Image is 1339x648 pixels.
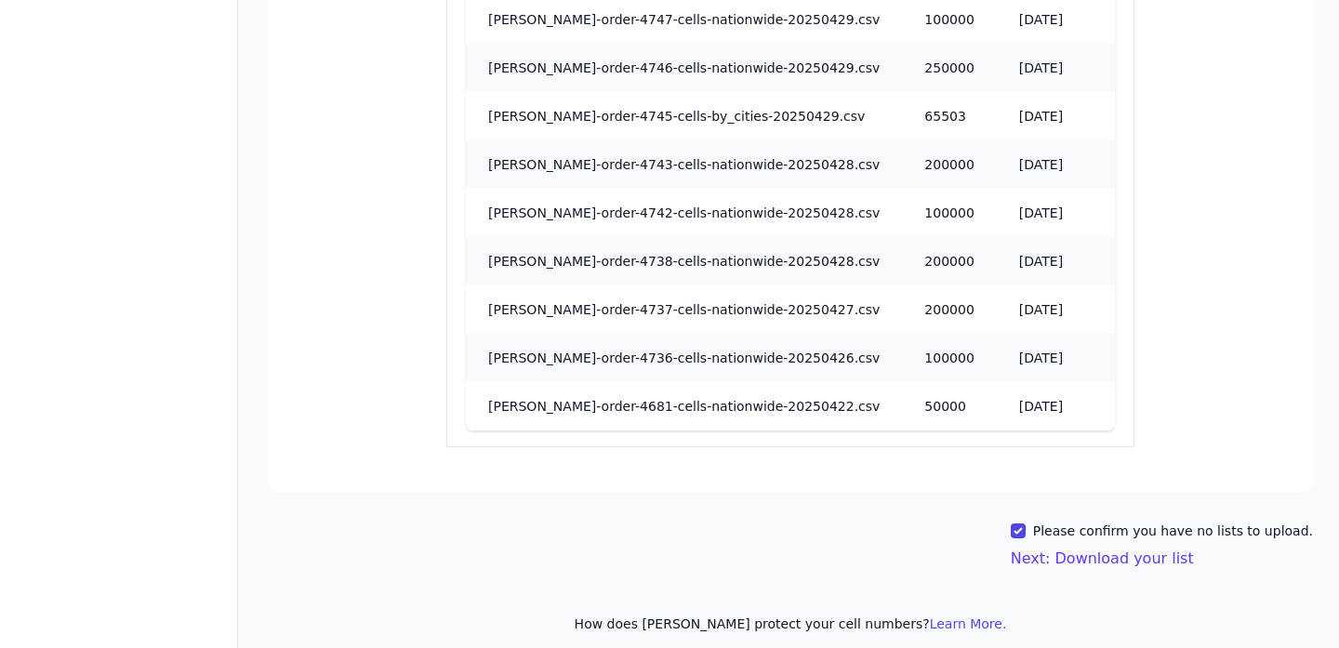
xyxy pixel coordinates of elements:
[997,189,1115,237] td: [DATE]
[268,615,1313,633] p: How does [PERSON_NAME] protect your cell numbers?
[902,189,996,237] td: 100000
[466,237,902,285] td: [PERSON_NAME]-order-4738-cells-nationwide-20250428.csv
[466,44,902,92] td: [PERSON_NAME]-order-4746-cells-nationwide-20250429.csv
[902,285,996,334] td: 200000
[466,285,902,334] td: [PERSON_NAME]-order-4737-cells-nationwide-20250427.csv
[997,92,1115,140] td: [DATE]
[997,334,1115,382] td: [DATE]
[466,382,902,430] td: [PERSON_NAME]-order-4681-cells-nationwide-20250422.csv
[466,189,902,237] td: [PERSON_NAME]-order-4742-cells-nationwide-20250428.csv
[997,285,1115,334] td: [DATE]
[902,334,996,382] td: 100000
[466,334,902,382] td: [PERSON_NAME]-order-4736-cells-nationwide-20250426.csv
[466,92,902,140] td: [PERSON_NAME]-order-4745-cells-by_cities-20250429.csv
[902,140,996,189] td: 200000
[997,44,1115,92] td: [DATE]
[1033,522,1313,540] label: Please confirm you have no lists to upload.
[1011,548,1194,570] button: Next: Download your list
[997,140,1115,189] td: [DATE]
[902,382,996,430] td: 50000
[930,615,1007,633] button: Learn More.
[902,92,996,140] td: 65503
[902,237,996,285] td: 200000
[902,44,996,92] td: 250000
[997,237,1115,285] td: [DATE]
[466,140,902,189] td: [PERSON_NAME]-order-4743-cells-nationwide-20250428.csv
[997,382,1115,430] td: [DATE]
